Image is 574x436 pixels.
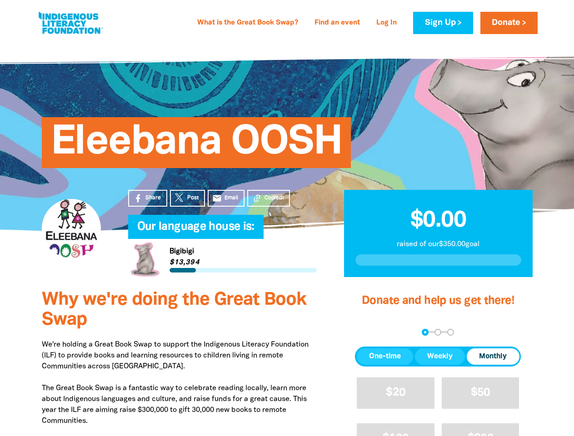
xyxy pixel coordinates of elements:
a: Post [170,190,205,207]
span: Donate and help us get there! [362,296,514,306]
span: Weekly [427,351,453,362]
a: Sign Up [413,12,473,34]
button: $20 [357,377,434,409]
button: Monthly [467,348,519,365]
a: What is the Great Book Swap? [192,16,304,30]
span: Copied! [265,194,284,202]
span: Why we're doing the Great Book Swap [42,292,306,328]
button: Navigate to step 2 of 3 to enter your details [434,329,441,336]
button: One-time [357,348,413,365]
a: emailEmail [208,190,245,207]
span: Email [225,194,238,202]
a: Share [128,190,167,207]
span: $20 [386,387,405,398]
button: Navigate to step 3 of 3 to enter your payment details [447,329,454,336]
a: Find an event [309,16,365,30]
span: $0.00 [410,210,466,231]
button: $50 [442,377,519,409]
span: Post [187,194,199,202]
p: raised of our $350.00 goal [355,239,521,250]
i: email [212,193,222,203]
h6: My Team [128,230,317,235]
span: One-time [369,351,401,362]
a: Log In [371,16,402,30]
div: Donation frequency [355,347,521,367]
button: Navigate to step 1 of 3 to enter your donation amount [422,329,429,336]
span: Our language house is: [137,222,255,239]
button: Weekly [415,348,465,365]
span: Share [145,194,161,202]
button: Copied! [247,190,290,207]
span: Eleebana OOSH [51,124,342,168]
span: $50 [471,387,490,398]
span: Monthly [479,351,507,362]
a: Donate [480,12,538,34]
